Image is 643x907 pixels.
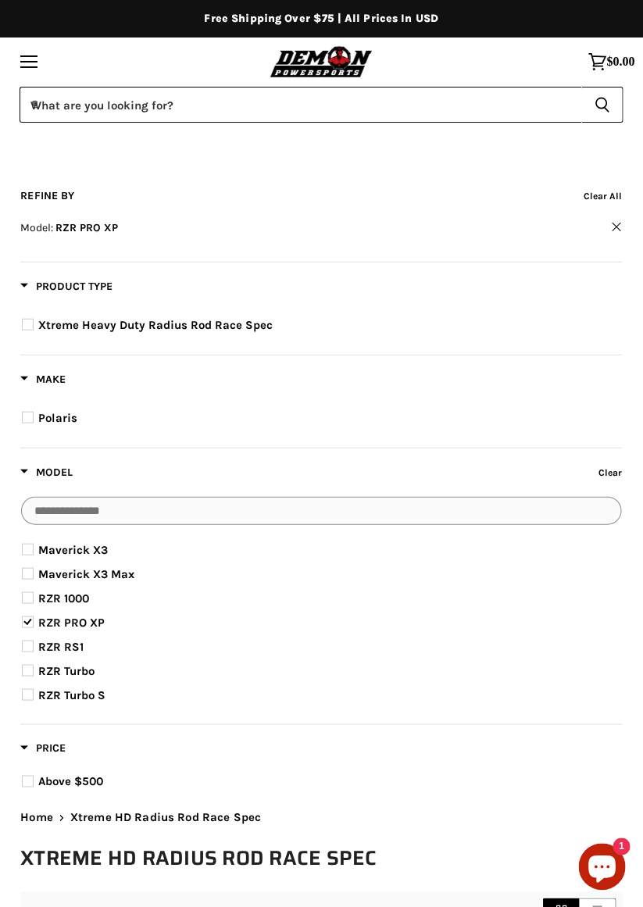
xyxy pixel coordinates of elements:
div: Product filter [20,187,623,812]
span: RZR 1000 [38,591,89,605]
nav: Breadcrumbs [20,812,623,825]
input: Search Options [21,497,622,525]
button: Filter by Make [20,372,66,391]
span: RZR Turbo [38,664,95,678]
span: Model: [20,221,53,234]
button: Filter by Price [20,741,66,761]
span: Maverick X3 Max [38,567,134,581]
span: Product Type [20,280,113,293]
button: Filter by Product Type [20,279,113,298]
span: Maverick X3 [38,543,108,557]
span: Make [20,373,66,386]
inbox-online-store-chat: Shopify online store chat [574,844,630,895]
img: Demon Powersports [267,44,376,79]
button: Clear filter by Model [595,464,623,485]
span: RZR RS1 [38,640,84,654]
span: $0.00 [607,55,635,69]
input: When autocomplete results are available use up and down arrows to review and enter to select [20,87,582,123]
a: Home [20,812,53,825]
span: Refine By [20,189,74,202]
span: Xtreme HD Radius Rod Race Spec [70,812,262,825]
a: $0.00 [580,45,643,79]
span: Xtreme Heavy Duty Radius Rod Race Spec [38,318,273,332]
span: Price [20,742,66,755]
span: RZR PRO XP [55,221,118,234]
button: Clear all filters [584,187,623,205]
button: Search [582,87,623,123]
button: Clear filter by Model RZR PRO XP [20,220,623,240]
span: Polaris [38,411,77,425]
span: Above $500 [38,775,103,789]
span: RZR PRO XP [38,616,105,630]
span: Model [20,466,73,479]
button: Filter by Model [20,465,73,484]
form: Product [20,87,623,123]
span: RZR Turbo S [38,688,105,702]
h1: Xtreme HD Radius Rod Race Spec [20,846,623,872]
